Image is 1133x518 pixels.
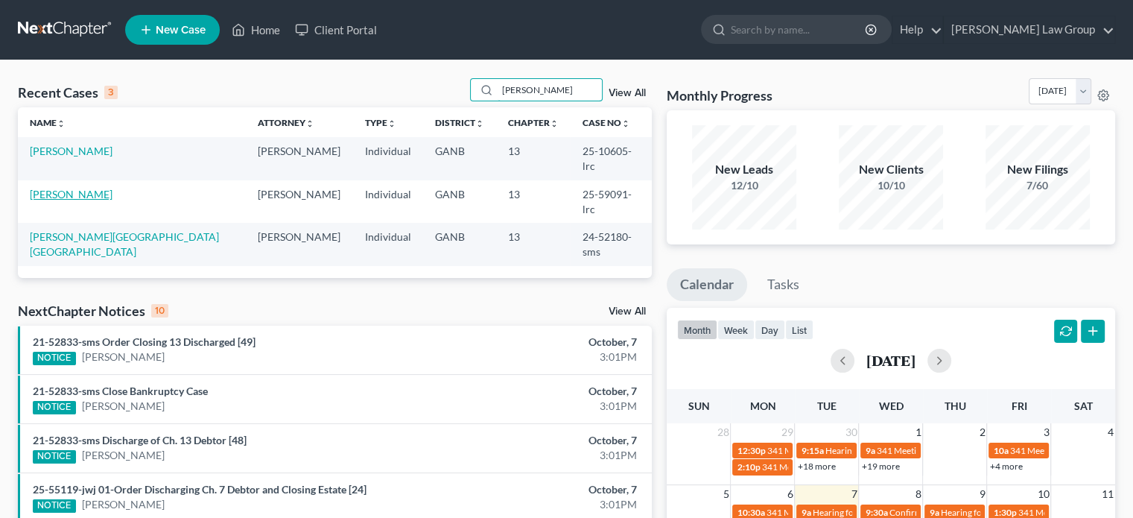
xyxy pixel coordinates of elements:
[570,180,651,223] td: 25-59091-lrc
[33,335,256,348] a: 21-52833-sms Order Closing 13 Discharged [49]
[422,223,495,265] td: GANB
[151,304,168,318] div: 10
[30,145,112,157] a: [PERSON_NAME]
[288,16,384,43] a: Client Portal
[258,117,314,128] a: Attorneyunfold_more
[817,399,837,412] span: Tue
[913,423,922,441] span: 1
[352,223,422,265] td: Individual
[977,423,986,441] span: 2
[839,161,943,178] div: New Clients
[737,461,760,473] span: 2:10p
[785,485,794,503] span: 6
[82,497,165,512] a: [PERSON_NAME]
[797,461,835,472] a: +18 more
[779,423,794,441] span: 29
[445,384,637,399] div: October, 7
[677,320,717,340] button: month
[549,119,558,128] i: unfold_more
[876,445,1010,456] span: 341 Meeting for [PERSON_NAME]
[621,119,629,128] i: unfold_more
[993,507,1016,518] span: 1:30p
[507,117,558,128] a: Chapterunfold_more
[82,350,165,364] a: [PERSON_NAME]
[721,485,730,503] span: 5
[1073,399,1092,412] span: Sat
[305,119,314,128] i: unfold_more
[993,445,1008,456] span: 10a
[761,461,895,473] span: 341 Meeting for [PERSON_NAME]
[929,507,939,518] span: 9a
[495,137,570,180] td: 13
[445,399,637,414] div: 3:01PM
[609,306,646,317] a: View All
[865,445,875,456] span: 9a
[33,401,76,414] div: NOTICE
[767,445,946,456] span: 341 Meeting for [PERSON_NAME][US_STATE]
[731,16,867,43] input: Search by name...
[749,399,775,412] span: Mon
[30,188,112,200] a: [PERSON_NAME]
[861,461,899,472] a: +19 more
[495,223,570,265] td: 13
[766,507,900,518] span: 341 Meeting for [PERSON_NAME]
[387,119,396,128] i: unfold_more
[422,137,495,180] td: GANB
[849,485,858,503] span: 7
[156,25,206,36] span: New Case
[1100,485,1115,503] span: 11
[434,117,483,128] a: Districtunfold_more
[667,86,772,104] h3: Monthly Progress
[570,137,651,180] td: 25-10605-lrc
[843,423,858,441] span: 30
[737,445,765,456] span: 12:30p
[422,180,495,223] td: GANB
[825,445,941,456] span: Hearing for [PERSON_NAME]
[892,16,942,43] a: Help
[246,223,352,265] td: [PERSON_NAME]
[812,507,928,518] span: Hearing for [PERSON_NAME]
[33,499,76,513] div: NOTICE
[445,497,637,512] div: 3:01PM
[33,434,247,446] a: 21-52833-sms Discharge of Ch. 13 Debtor [48]
[801,445,823,456] span: 9:15a
[495,180,570,223] td: 13
[445,433,637,448] div: October, 7
[609,88,646,98] a: View All
[30,230,219,258] a: [PERSON_NAME][GEOGRAPHIC_DATA][GEOGRAPHIC_DATA]
[865,507,887,518] span: 9:30a
[913,485,922,503] span: 8
[364,117,396,128] a: Typeunfold_more
[692,161,796,178] div: New Leads
[944,399,965,412] span: Thu
[18,83,118,101] div: Recent Cases
[33,385,208,397] a: 21-52833-sms Close Bankruptcy Case
[1106,423,1115,441] span: 4
[445,350,637,364] div: 3:01PM
[582,117,629,128] a: Case Nounfold_more
[986,178,1090,193] div: 7/60
[82,399,165,414] a: [PERSON_NAME]
[246,180,352,223] td: [PERSON_NAME]
[737,507,764,518] span: 10:30a
[30,117,66,128] a: Nameunfold_more
[104,86,118,99] div: 3
[475,119,483,128] i: unfold_more
[977,485,986,503] span: 9
[33,450,76,464] div: NOTICE
[989,461,1022,472] a: +4 more
[715,423,730,441] span: 28
[688,399,709,412] span: Sun
[445,482,637,497] div: October, 7
[717,320,755,340] button: week
[878,399,903,412] span: Wed
[755,320,785,340] button: day
[57,119,66,128] i: unfold_more
[692,178,796,193] div: 12/10
[445,448,637,463] div: 3:01PM
[866,353,915,368] h2: [DATE]
[986,161,1090,178] div: New Filings
[82,448,165,463] a: [PERSON_NAME]
[352,137,422,180] td: Individual
[1041,423,1050,441] span: 3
